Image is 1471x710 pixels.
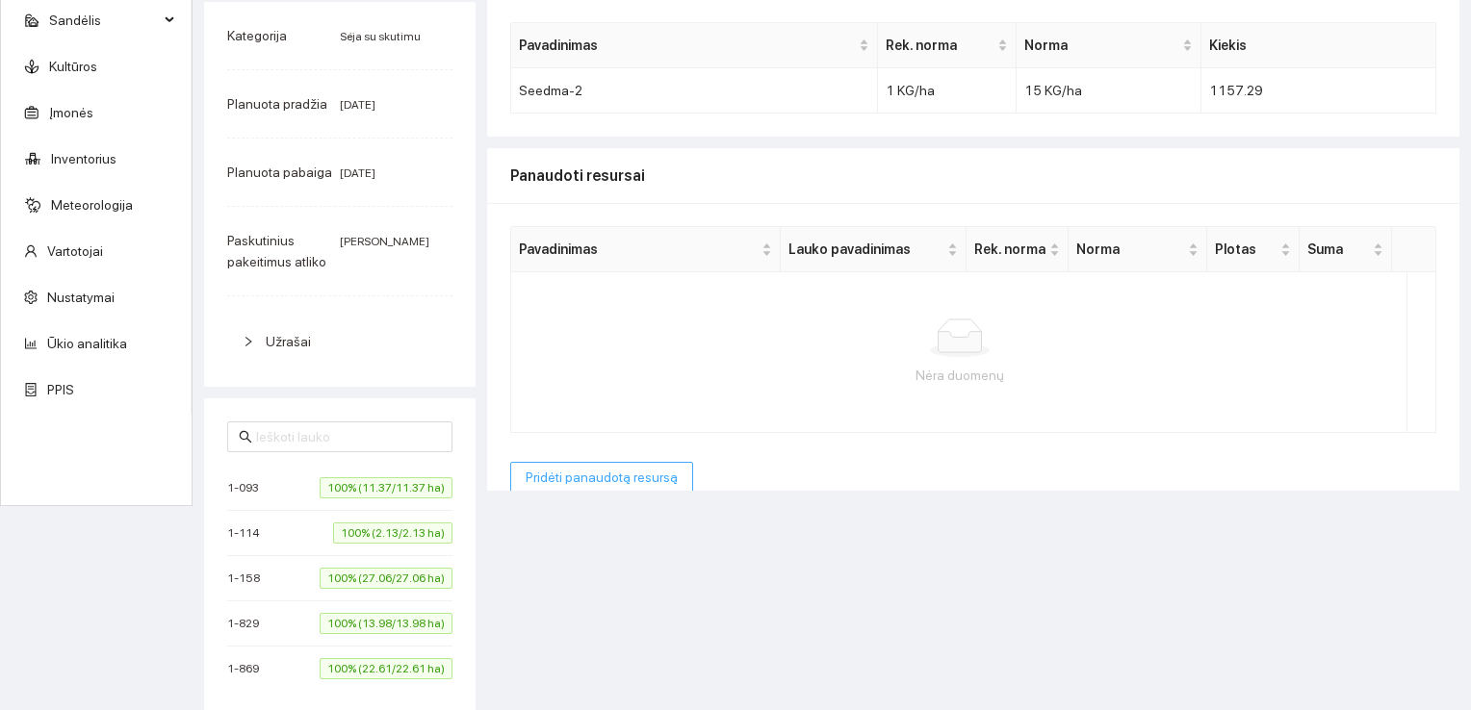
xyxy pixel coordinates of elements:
[47,243,103,259] a: Vartotojai
[781,227,966,272] th: this column's title is Lauko pavadinimas,this column is sortable
[256,426,441,447] input: Ieškoti lauko
[243,336,254,347] span: right
[47,336,127,351] a: Ūkio analitika
[886,35,994,56] span: Rek. norma
[227,165,332,180] span: Planuota pabaiga
[878,68,1017,114] td: 1 KG/ha
[49,1,159,39] span: Sandėlis
[1307,239,1369,260] span: Suma
[227,569,270,588] span: 1-158
[519,239,758,260] span: Pavadinimas
[511,68,878,114] td: Seedma-2
[239,430,252,444] span: search
[788,239,942,260] span: Lauko pavadinimas
[1017,23,1201,68] th: this column's title is Norma,this column is sortable
[527,365,1393,386] div: Nėra duomenų
[227,96,327,112] span: Planuota pradžia
[510,148,1436,203] div: Panaudoti resursai
[967,227,1069,272] th: this column's title is Rek. norma,this column is sortable
[340,235,429,248] span: [PERSON_NAME]
[974,239,1045,260] span: Rek. norma
[49,59,97,74] a: Kultūros
[266,334,311,349] span: Užrašai
[511,23,878,68] th: this column's title is Pavadinimas,this column is sortable
[227,523,269,543] span: 1-114
[49,105,93,120] a: Įmonės
[340,30,421,43] span: Sėja su skutimu
[51,151,116,166] a: Inventorius
[511,227,781,272] th: this column's title is Pavadinimas,this column is sortable
[340,98,375,112] span: [DATE]
[519,35,855,56] span: Pavadinimas
[320,477,452,498] span: 100% (11.37/11.37 ha)
[227,28,287,43] span: Kategorija
[320,613,452,634] span: 100% (13.98/13.98 ha)
[1024,35,1178,56] span: Norma
[47,382,74,397] a: PPIS
[878,23,1017,68] th: this column's title is Rek. norma,this column is sortable
[1024,83,1082,98] span: 15 KG/ha
[1201,68,1436,114] td: 1157.29
[227,614,269,633] span: 1-829
[320,568,452,589] span: 100% (27.06/27.06 ha)
[47,290,115,305] a: Nustatymai
[1201,23,1436,68] th: Kiekis
[340,166,375,180] span: [DATE]
[1069,227,1207,272] th: this column's title is Norma,this column is sortable
[320,658,452,679] span: 100% (22.61/22.61 ha)
[1215,239,1277,260] span: Plotas
[227,659,269,678] span: 1-869
[1076,239,1184,260] span: Norma
[333,522,452,544] span: 100% (2.13/2.13 ha)
[227,233,326,269] span: Paskutinius pakeitimus atliko
[510,462,693,493] button: Pridėti panaudotą resursą
[1300,227,1392,272] th: this column's title is Suma,this column is sortable
[227,478,269,497] span: 1-093
[227,319,452,364] div: Užrašai
[1207,227,1300,272] th: this column's title is Plotas,this column is sortable
[526,467,678,488] span: Pridėti panaudotą resursą
[51,197,133,213] a: Meteorologija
